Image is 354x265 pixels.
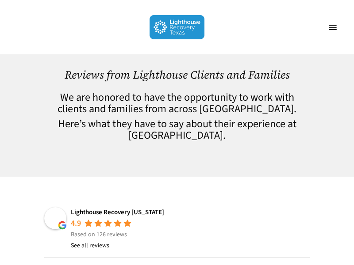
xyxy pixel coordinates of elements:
[71,240,109,251] a: See all reviews
[44,68,310,81] h1: Reviews from Lighthouse Clients and Families
[71,208,164,217] a: Lighthouse Recovery [US_STATE]
[150,15,205,39] img: Lighthouse Recovery Texas
[71,230,127,239] span: Based on 126 reviews
[44,118,310,141] h4: Here’s what they have to say about their experience at [GEOGRAPHIC_DATA].
[44,207,66,229] img: Lighthouse Recovery Texas
[324,23,342,32] a: Navigation Menu
[44,92,310,115] h4: We are honored to have the opportunity to work with clients and families from across [GEOGRAPHIC_...
[71,218,81,229] div: 4.9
